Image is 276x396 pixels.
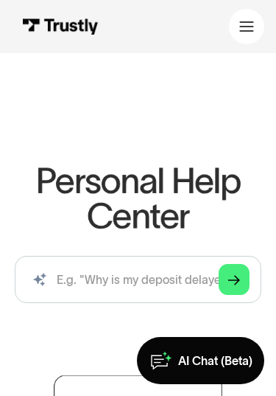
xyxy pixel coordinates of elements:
form: Search [15,256,261,303]
input: search [15,256,261,303]
div: AI Chat (Beta) [178,353,252,369]
a: AI Chat (Beta) [137,337,264,384]
img: Trustly Logo [22,18,99,35]
h1: Personal Help Center [15,163,261,234]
